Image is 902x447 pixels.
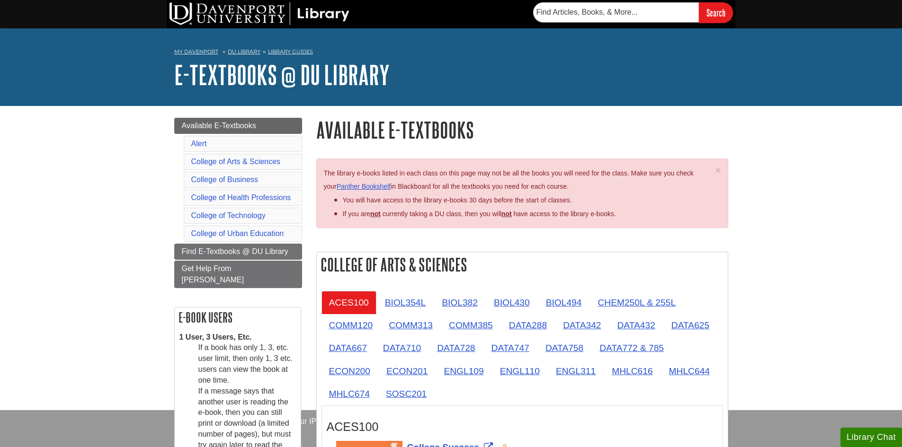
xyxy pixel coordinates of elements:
[538,336,591,359] a: DATA758
[182,264,244,284] span: Get Help From [PERSON_NAME]
[441,314,500,337] a: COMM385
[715,165,721,175] button: Close
[533,2,733,23] form: Searches DU Library's articles, books, and more
[322,336,375,359] a: DATA667
[375,336,429,359] a: DATA710
[661,359,717,383] a: MHLC644
[174,60,390,89] a: E-Textbooks @ DU Library
[555,314,608,337] a: DATA342
[436,359,491,383] a: ENGL109
[604,359,660,383] a: MHLC616
[268,48,313,55] a: Library Guides
[538,291,589,314] a: BIOL494
[324,169,694,191] span: The library e-books listed in each class on this page may not be all the books you will need for ...
[327,420,718,434] h3: ACES100
[174,261,302,288] a: Get Help From [PERSON_NAME]
[174,118,302,134] a: Available E-Textbooks
[609,314,662,337] a: DATA432
[179,332,296,343] dt: 1 User, 3 Users, Etc.
[337,183,391,190] a: Panther Bookshelf
[191,175,258,184] a: College of Business
[592,336,671,359] a: DATA772 & 785
[533,2,699,22] input: Find Articles, Books, & More...
[174,244,302,260] a: Find E-Textbooks @ DU Library
[548,359,603,383] a: ENGL311
[434,291,485,314] a: BIOL382
[492,359,547,383] a: ENGL110
[322,382,377,405] a: MHLC674
[317,252,728,277] h2: College of Arts & Sciences
[343,196,572,204] span: You will have access to the library e-books 30 days before the start of classes.
[182,122,256,130] span: Available E-Textbooks
[501,314,554,337] a: DATA288
[175,307,301,327] h2: E-book Users
[429,336,482,359] a: DATA728
[174,45,728,61] nav: breadcrumb
[322,359,378,383] a: ECON200
[590,291,683,314] a: CHEM250L & 255L
[316,118,728,142] h1: Available E-Textbooks
[322,314,381,337] a: COMM120
[343,210,616,218] span: If you are currently taking a DU class, then you will have access to the library e-books.
[322,291,376,314] a: ACES100
[228,48,260,55] a: DU Library
[501,210,512,218] u: not
[664,314,717,337] a: DATA625
[699,2,733,23] input: Search
[170,2,349,25] img: DU Library
[486,291,537,314] a: BIOL430
[378,382,434,405] a: SOSC201
[191,140,207,148] a: Alert
[191,158,281,166] a: College of Arts & Sciences
[191,211,266,219] a: College of Technology
[379,359,435,383] a: ECON201
[191,229,284,237] a: College of Urban Education
[370,210,381,218] strong: not
[715,165,721,175] span: ×
[191,193,291,202] a: College of Health Professions
[174,48,218,56] a: My Davenport
[484,336,537,359] a: DATA747
[377,291,433,314] a: BIOL354L
[381,314,440,337] a: COMM313
[840,428,902,447] button: Library Chat
[182,247,288,255] span: Find E-Textbooks @ DU Library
